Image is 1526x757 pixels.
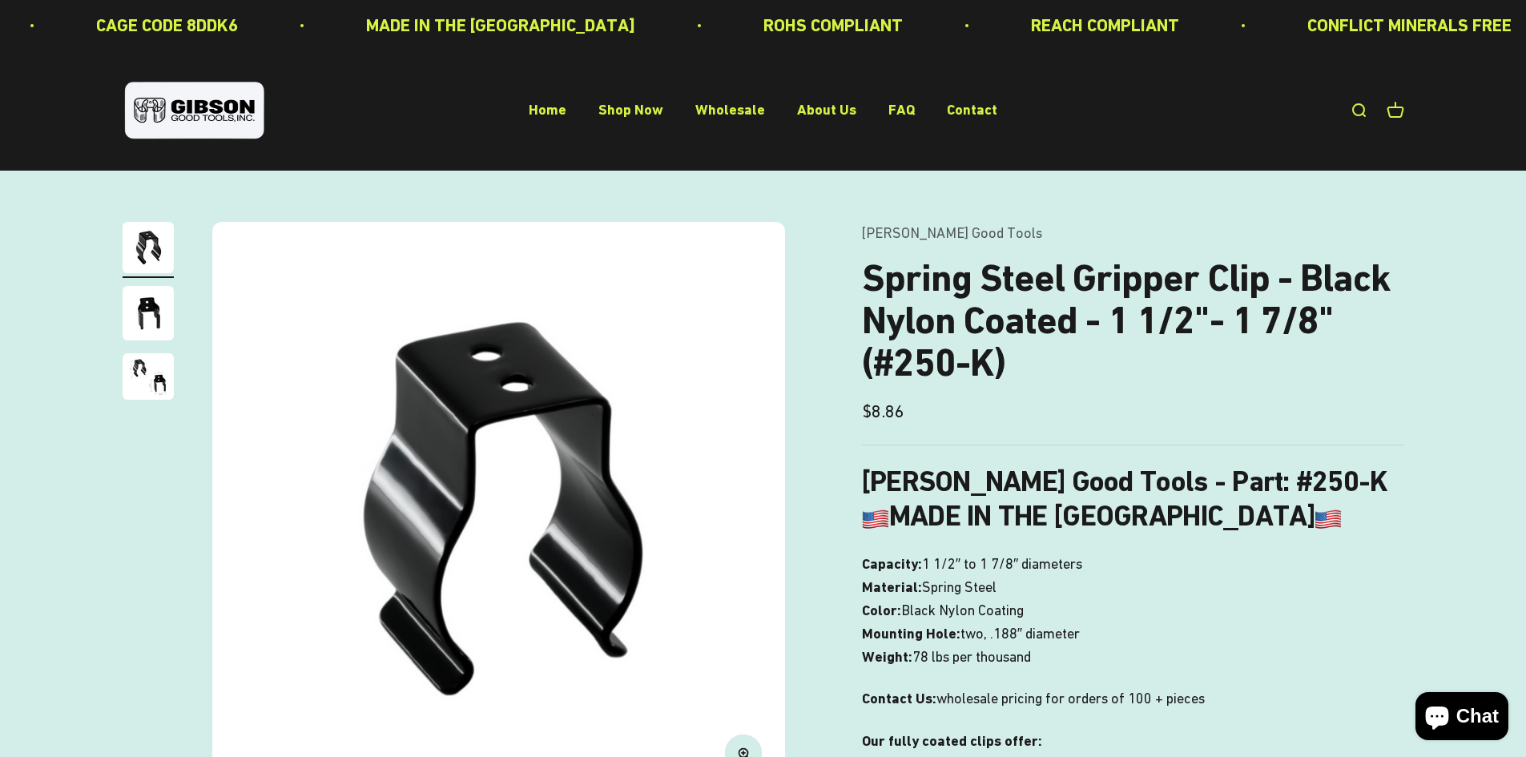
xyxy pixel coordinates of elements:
strong: Our fully coated clips offer: [862,732,1042,749]
b: Material: [862,578,922,595]
a: [PERSON_NAME] Good Tools [862,224,1042,241]
span: 1 1/2″ to 1 7/8″ diameters [922,553,1083,576]
b: Weight: [862,648,912,665]
p: CAGE CODE 8DDK6 [91,11,232,39]
b: [PERSON_NAME] Good Tools - Part: #250-K [862,465,1388,498]
span: Spring Steel [922,576,997,599]
a: Wholesale [695,102,765,119]
p: ROHS COMPLIANT [758,11,897,39]
img: Gripper clip, made & shipped from the USA! [123,222,174,273]
strong: Contact Us: [862,690,936,707]
b: Mounting Hole: [862,625,960,642]
button: Go to item 2 [123,286,174,345]
a: About Us [797,102,856,119]
span: two, .188″ diameter [960,622,1080,646]
p: MADE IN THE [GEOGRAPHIC_DATA] [360,11,630,39]
span: 78 lbs per thousand [912,646,1031,669]
p: CONFLICT MINERALS FREE [1302,11,1506,39]
inbox-online-store-chat: Shopify online store chat [1411,692,1513,744]
p: REACH COMPLIANT [1025,11,1174,39]
a: Home [529,102,566,119]
img: close up of a spring steel gripper clip, tool clip, durable, secure holding, Excellent corrosion ... [123,353,174,400]
a: Contact [947,102,997,119]
h1: Spring Steel Gripper Clip - Black Nylon Coated - 1 1/2"- 1 7/8" (#250-K) [862,257,1404,384]
span: Black Nylon Coating [901,599,1024,622]
b: MADE IN THE [GEOGRAPHIC_DATA] [862,499,1342,533]
a: FAQ [888,102,915,119]
p: wholesale pricing for orders of 100 + pieces [862,687,1404,711]
b: Color: [862,602,901,618]
b: Capacity: [862,555,922,572]
button: Go to item 1 [123,222,174,278]
img: close up of a spring steel gripper clip, tool clip, durable, secure holding, Excellent corrosion ... [123,286,174,340]
a: Shop Now [598,102,663,119]
sale-price: $8.86 [862,397,904,425]
button: Go to item 3 [123,353,174,405]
